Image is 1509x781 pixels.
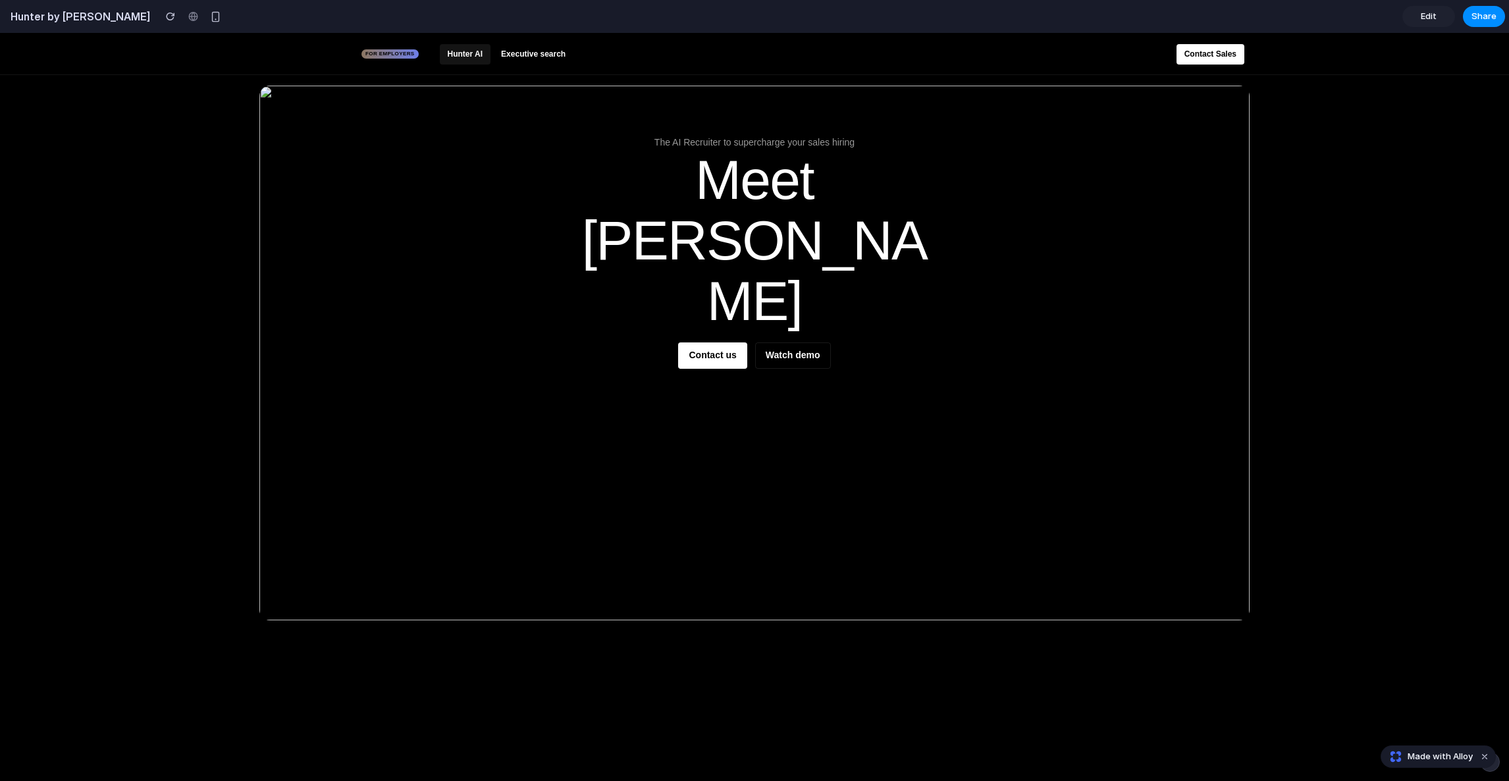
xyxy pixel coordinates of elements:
span: Share [1471,10,1496,23]
p: Executive search [501,16,566,26]
span: Edit [1421,10,1437,23]
button: Dismiss watermark [1477,749,1493,765]
a: Made with Alloy [1381,750,1474,763]
span: Made with Alloy [1408,750,1473,763]
a: Edit [1402,6,1455,27]
p: for employers [365,18,415,24]
p: Contact Sales [1184,16,1236,26]
p: Hunter AI [448,16,483,26]
button: Share [1463,6,1505,27]
h2: Hunter by [PERSON_NAME] [5,9,150,24]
